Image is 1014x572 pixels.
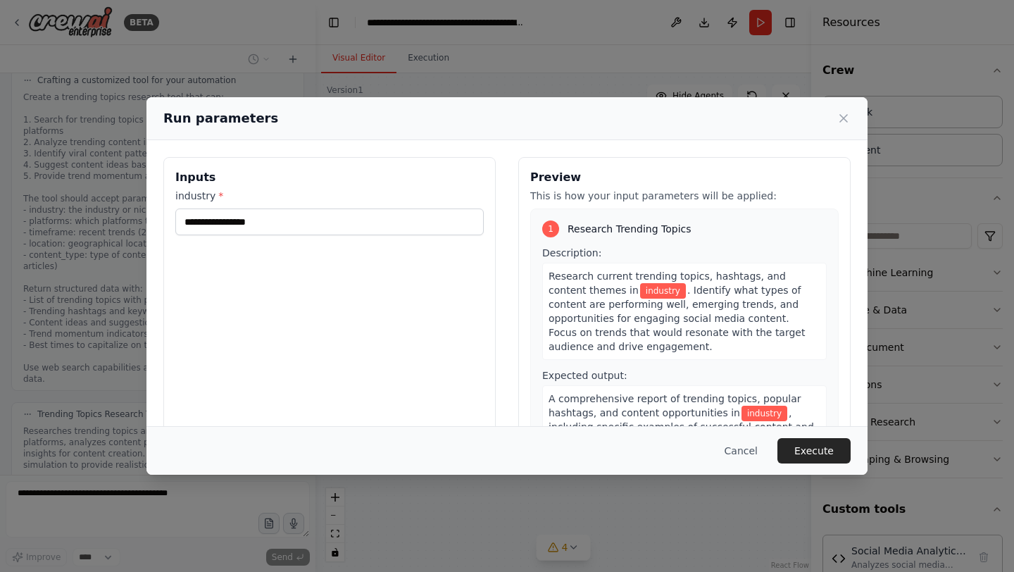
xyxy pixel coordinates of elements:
[713,438,769,464] button: Cancel
[549,285,805,352] span: . Identify what types of content are performing well, emerging trends, and opportunities for enga...
[549,393,801,418] span: A comprehensive report of trending topics, popular hashtags, and content opportunities in
[549,271,786,296] span: Research current trending topics, hashtags, and content themes in
[542,220,559,237] div: 1
[163,108,278,128] h2: Run parameters
[640,283,686,299] span: Variable: industry
[530,169,839,186] h3: Preview
[542,370,627,381] span: Expected output:
[568,222,691,236] span: Research Trending Topics
[175,189,484,203] label: industry
[542,247,601,259] span: Description:
[777,438,851,464] button: Execute
[175,169,484,186] h3: Inputs
[530,189,839,203] p: This is how your input parameters will be applied:
[741,406,787,421] span: Variable: industry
